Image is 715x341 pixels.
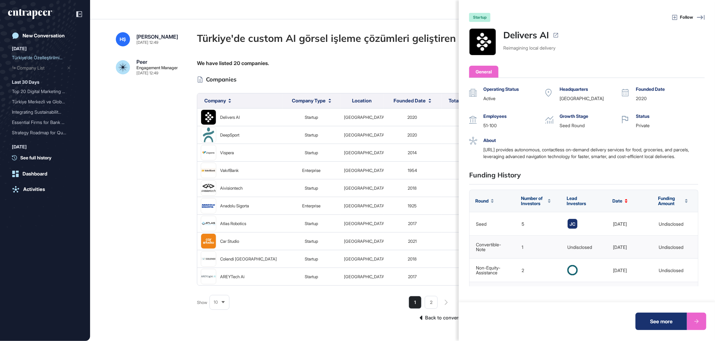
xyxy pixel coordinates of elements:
span: Funding Amount [658,196,682,206]
div: About [483,137,698,144]
div: See more [636,313,687,330]
a: Delivers AI [503,28,549,42]
span: Round [475,198,488,204]
div: startup [469,13,490,22]
img: Delivers AI-logo [469,29,496,55]
span: Founded Date [636,86,665,92]
span: Date [612,198,622,204]
div: convertible-note [476,242,505,252]
div: Undisclosed [567,244,592,249]
span: Growth Stage [560,113,588,119]
div: Funding History [469,170,698,185]
div: [DATE] [613,221,627,226]
a: See more [636,313,706,330]
div: active [483,95,545,102]
div: 1 [522,244,523,249]
div: 5 [522,221,524,226]
div: Seed Round [560,122,622,129]
button: Follow [672,14,693,21]
div: JC [570,221,575,226]
span: Headquarters [560,86,588,92]
div: non-equity-assistance [476,265,505,275]
div: private [636,122,698,129]
div: General [476,68,492,75]
span: Employees [483,113,506,119]
span: Follow [680,14,693,21]
span: Number of Investors [521,196,545,206]
div: Reimagining local delivery [503,44,559,51]
span: Operating Status [483,86,519,92]
div: [URL] provides autonomous, contactless on-demand delivery services for food, groceries, and parce... [483,146,698,160]
div: seed [476,221,487,226]
div: Undisclosed [659,268,683,272]
div: Undisclosed [659,221,683,226]
div: 2 [522,268,524,272]
div: [GEOGRAPHIC_DATA] [560,95,622,102]
div: Undisclosed [659,244,683,249]
div: [DATE] [613,268,627,272]
div: 51-100 [483,122,545,129]
div: [DATE] [613,244,627,249]
span: Status [636,113,650,119]
span: Lead Investors [567,196,596,206]
a: Delivers AI-logo [469,28,496,55]
div: 2020 [636,95,698,102]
